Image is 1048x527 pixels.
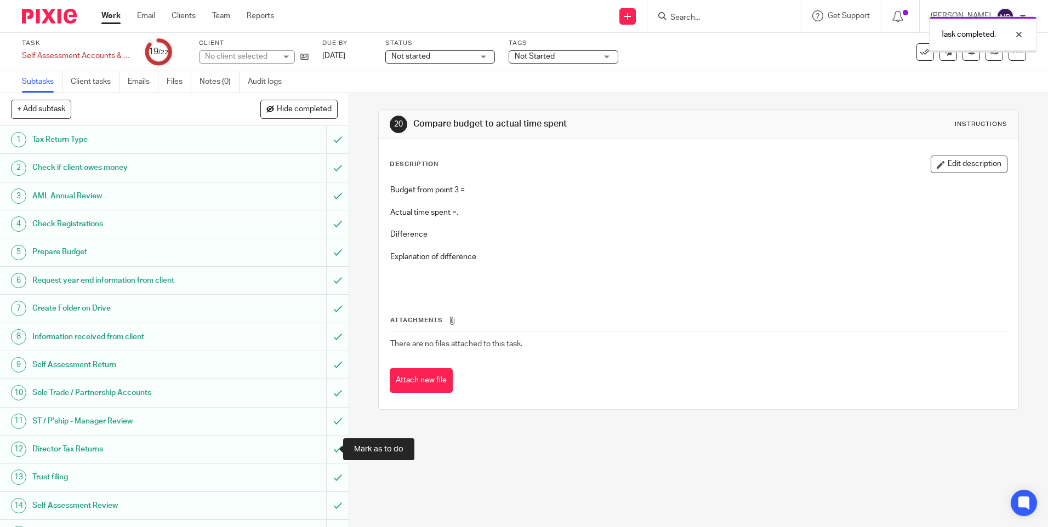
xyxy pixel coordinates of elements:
label: Due by [322,39,372,48]
p: Actual time spent =. [390,207,1006,218]
div: No client selected [205,51,276,62]
label: Tags [509,39,618,48]
div: Instructions [955,120,1007,129]
div: Self Assessment Accounts & Tax Returns [22,50,132,61]
p: Description [390,160,438,169]
h1: Trust filing [32,469,221,485]
div: 9 [11,357,26,373]
button: Attach new file [390,368,453,393]
a: Team [212,10,230,21]
a: Clients [172,10,196,21]
a: Audit logs [248,71,290,93]
a: Emails [128,71,158,93]
div: 14 [11,498,26,513]
label: Status [385,39,495,48]
div: 8 [11,329,26,345]
h1: Compare budget to actual time spent [413,118,722,130]
h1: Sole Trade / Partnership Accounts [32,385,221,401]
div: 2 [11,161,26,176]
h1: Check if client owes money [32,159,221,176]
a: Files [167,71,191,93]
button: Hide completed [260,100,338,118]
h1: Self Assessment Review [32,497,221,514]
span: Not started [391,53,430,60]
div: 20 [390,116,407,133]
h1: Tax Return Type [32,131,221,148]
div: 12 [11,442,26,457]
div: 6 [11,273,26,288]
span: There are no files attached to this task. [390,340,522,348]
div: 3 [11,188,26,204]
h1: Information received from client [32,329,221,345]
span: Hide completed [277,105,332,114]
span: Not Started [515,53,555,60]
img: Pixie [22,9,77,24]
p: Explanation of difference [390,251,1006,262]
h1: Self Assessment Return [32,357,221,373]
h1: Director Tax Returns [32,441,221,457]
div: 13 [11,469,26,485]
div: Self Assessment Accounts &amp; Tax Returns [22,50,132,61]
a: Subtasks [22,71,62,93]
label: Task [22,39,132,48]
div: 11 [11,414,26,429]
p: Difference [390,229,1006,240]
h1: AML Annual Review [32,188,221,204]
a: Work [101,10,121,21]
a: Client tasks [71,71,119,93]
img: svg%3E [996,8,1014,25]
div: 1 [11,132,26,147]
h1: ST / P'ship - Manager Review [32,413,221,429]
h1: Prepare Budget [32,244,221,260]
a: Notes (0) [200,71,240,93]
div: 19 [149,45,168,58]
label: Client [199,39,309,48]
span: [DATE] [322,52,345,60]
div: 10 [11,385,26,400]
h1: Create Folder on Drive [32,300,221,317]
div: 4 [11,216,26,232]
div: 5 [11,245,26,260]
span: Attachments [390,317,443,323]
button: + Add subtask [11,100,71,118]
h1: Check Registrations [32,216,221,232]
p: Task completed. [941,29,996,40]
h1: Request year end information from client [32,272,221,289]
div: 7 [11,301,26,316]
a: Reports [247,10,274,21]
button: Edit description [931,156,1007,173]
small: /22 [158,49,168,55]
p: Budget from point 3 = [390,185,1006,196]
a: Email [137,10,155,21]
